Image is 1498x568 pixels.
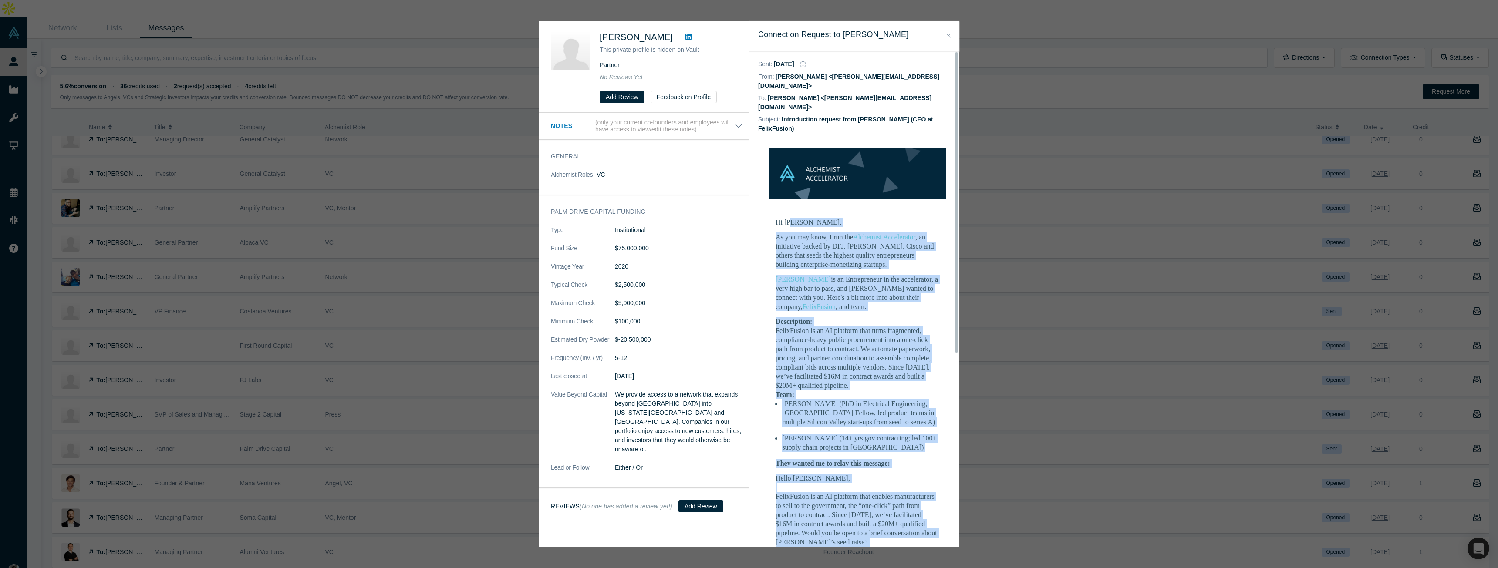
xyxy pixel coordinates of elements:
dt: Value Beyond Capital [551,390,615,463]
dd: $75,000,000 [615,244,743,253]
dt: From: [758,72,774,81]
h3: Notes [551,121,594,131]
dt: Estimated Dry Powder [551,335,615,353]
dd: [DATE] [615,372,743,381]
h3: Palm Drive Capital funding [551,207,731,216]
p: We provide access to a network that expands beyond [GEOGRAPHIC_DATA] into [US_STATE][GEOGRAPHIC_D... [615,390,743,454]
dt: Minimum Check [551,317,615,335]
dt: Maximum Check [551,299,615,317]
dd: $2,500,000 [615,280,743,289]
h3: General [551,152,731,161]
dt: Subject: [758,115,780,124]
dd: $100,000 [615,317,743,326]
img: Nick Hsu's Profile Image [551,30,590,70]
dt: Lead or Follow [551,463,615,481]
img: banner-small-topicless.png [769,148,946,199]
p: As you may know, I run the , an initiative backed by DFJ, [PERSON_NAME], Cisco and others that se... [776,232,939,269]
dd: 2020 [615,262,743,271]
h3: Connection Request to [PERSON_NAME] [758,29,950,40]
a: FelixFusion [803,303,836,310]
dt: Type [551,225,615,244]
button: Add Review [678,500,723,512]
dt: To: [758,94,766,103]
dd: [PERSON_NAME] <[PERSON_NAME][EMAIL_ADDRESS][DOMAIN_NAME]> [758,73,939,89]
dd: VC [597,170,743,179]
button: Close [944,31,953,41]
dt: Alchemist Roles [551,170,597,188]
dd: $5,000,000 [615,299,743,308]
dt: Frequency (Inv. / yr) [551,353,615,372]
h3: Reviews [551,502,672,511]
li: [PERSON_NAME] (PhD in Electrical Engineering, [GEOGRAPHIC_DATA] Fellow, led product teams in mult... [782,399,939,427]
dd: Either / Or [615,463,743,472]
span: No Reviews Yet [600,74,643,81]
dt: Vintage Year [551,262,615,280]
dd: FelixFusion is an AI platform that turns fragmented, compliance-heavy public procurement into a o... [776,326,939,390]
dd: [DATE] [774,60,794,67]
dt: Sent : [758,60,773,69]
p: Hello [PERSON_NAME], FelixFusion is an AI platform that enables manufacturers to sell to the gove... [776,474,939,547]
small: (No one has added a review yet!) [580,503,672,510]
button: Notes (only your current co-founders and employees will have access to view/edit these notes) [551,119,743,134]
dd: [PERSON_NAME] <[PERSON_NAME][EMAIL_ADDRESS][DOMAIN_NAME]> [758,94,931,111]
a: [PERSON_NAME] [776,276,831,283]
button: Add Review [600,91,644,103]
a: Alchemist Accelerator [853,233,915,241]
p: is an Entrepreneur in the accelerator, a very high bar to pass, and [PERSON_NAME] wanted to conne... [776,275,939,311]
p: (only your current co-founders and employees will have access to view/edit these notes) [595,119,734,134]
dd: 5-12 [615,353,743,363]
p: Hi [PERSON_NAME], [776,218,939,227]
dt: Last closed at [551,372,615,390]
span: Partner [600,61,620,68]
dt: Typical Check [551,280,615,299]
li: [PERSON_NAME] (14+ yrs gov contracting; led 100+ supply chain projects in [GEOGRAPHIC_DATA]) [782,434,939,452]
dd: $-20,500,000 [615,335,743,344]
b: Description: [776,318,812,325]
button: Feedback on Profile [651,91,717,103]
p: This private profile is hidden on Vault [600,45,736,54]
dd: Introduction request from [PERSON_NAME] (CEO at FelixFusion) [758,116,933,132]
span: [PERSON_NAME] [600,32,673,42]
b: They wanted me to relay this message: [776,460,890,467]
dt: Fund Size [551,244,615,262]
b: Team: [776,391,794,398]
dd: Institutional [615,225,743,235]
